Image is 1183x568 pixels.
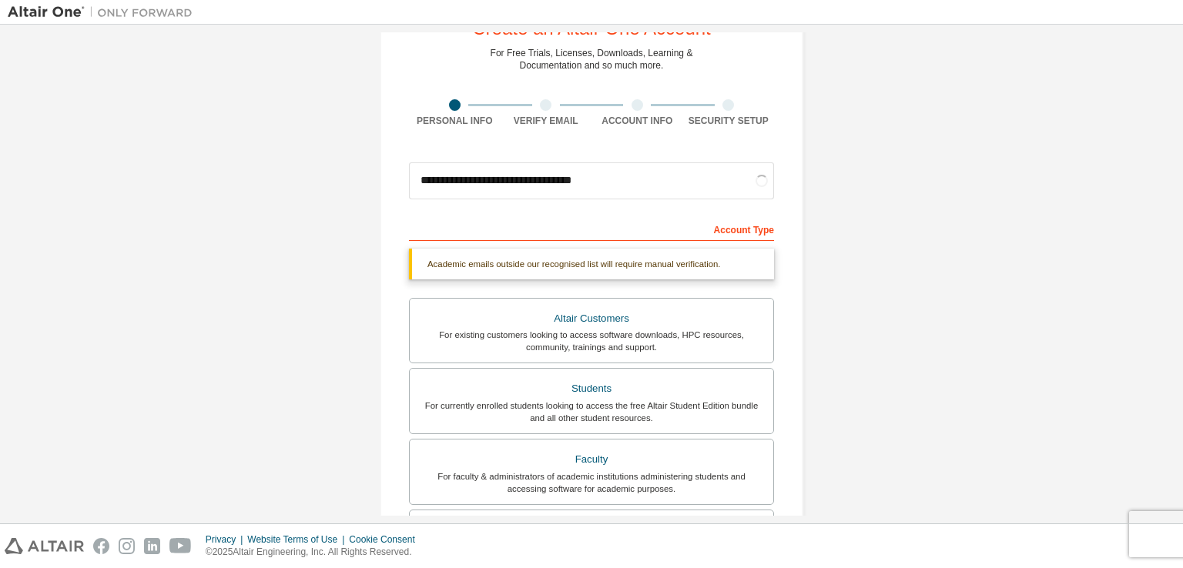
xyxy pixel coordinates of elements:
[206,533,247,546] div: Privacy
[409,216,774,241] div: Account Type
[419,399,764,424] div: For currently enrolled students looking to access the free Altair Student Edition bundle and all ...
[409,115,501,127] div: Personal Info
[119,538,135,554] img: instagram.svg
[419,378,764,399] div: Students
[472,19,711,38] div: Create an Altair One Account
[419,329,764,353] div: For existing customers looking to access software downloads, HPC resources, community, trainings ...
[206,546,424,559] p: © 2025 Altair Engineering, Inc. All Rights Reserved.
[591,115,683,127] div: Account Info
[419,308,764,329] div: Altair Customers
[683,115,775,127] div: Security Setup
[8,5,200,20] img: Altair One
[501,115,592,127] div: Verify Email
[247,533,349,546] div: Website Terms of Use
[169,538,192,554] img: youtube.svg
[93,538,109,554] img: facebook.svg
[419,449,764,470] div: Faculty
[409,249,774,279] div: Academic emails outside our recognised list will require manual verification.
[491,47,693,72] div: For Free Trials, Licenses, Downloads, Learning & Documentation and so much more.
[144,538,160,554] img: linkedin.svg
[419,470,764,495] div: For faculty & administrators of academic institutions administering students and accessing softwa...
[5,538,84,554] img: altair_logo.svg
[349,533,424,546] div: Cookie Consent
